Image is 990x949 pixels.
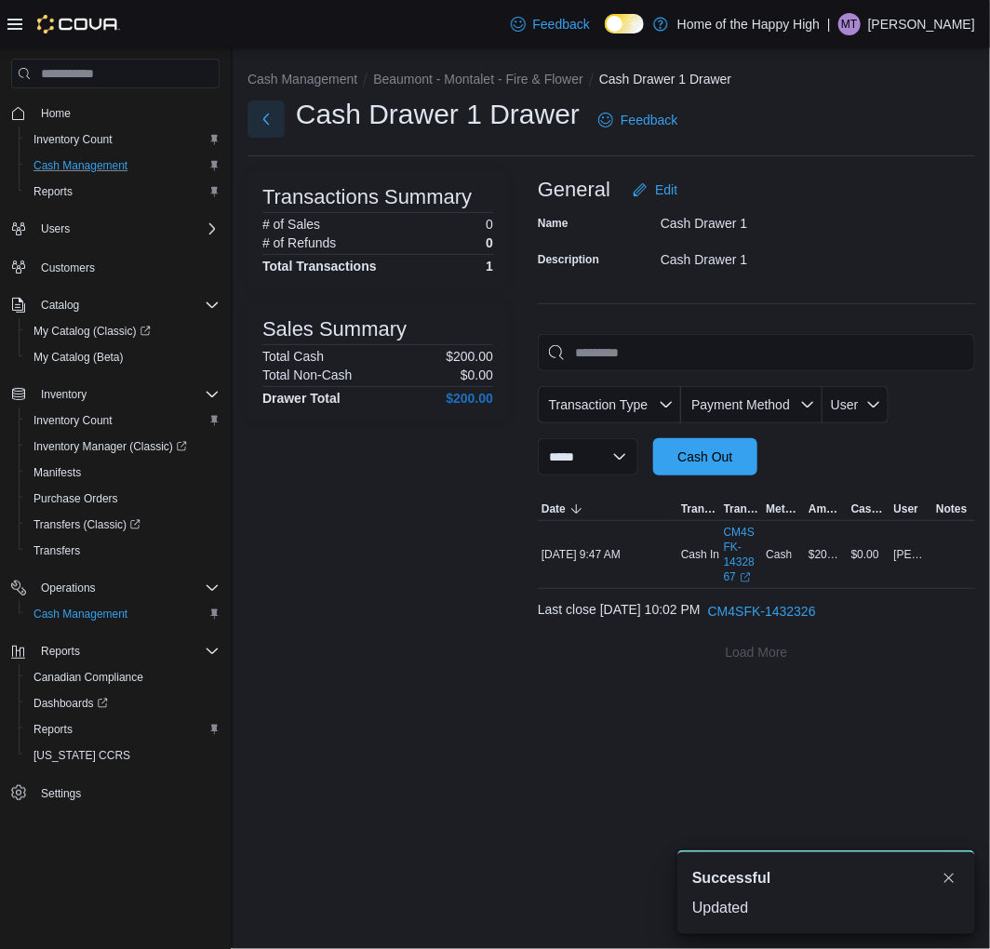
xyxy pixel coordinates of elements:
button: Home [4,100,227,127]
h4: Total Transactions [262,259,377,274]
button: Transaction # [720,498,763,520]
button: Amount [805,498,848,520]
button: Cash Management [247,72,357,87]
button: Customers [4,253,227,280]
span: Inventory Count [26,409,220,432]
span: Operations [33,577,220,599]
span: Payment Method [691,397,790,412]
p: | [827,13,831,35]
button: Transfers [19,538,227,564]
button: Payment Method [681,386,823,423]
span: Settings [33,782,220,805]
span: Successful [692,867,770,889]
button: Next [247,100,285,138]
a: Inventory Manager (Classic) [26,435,194,458]
label: Description [538,252,599,267]
p: $200.00 [446,349,493,364]
div: Cash Drawer 1 [661,208,910,231]
span: MT [841,13,857,35]
button: [US_STATE] CCRS [19,742,227,769]
button: Settings [4,780,227,807]
button: Manifests [19,460,227,486]
p: 0 [486,217,493,232]
div: Notification [692,867,960,889]
button: Inventory Count [19,408,227,434]
span: Inventory Manager (Classic) [26,435,220,458]
span: Cash Back [851,501,887,516]
span: Date [542,501,566,516]
h6: # of Refunds [262,235,336,250]
h6: Total Non-Cash [262,368,353,382]
p: 0 [486,235,493,250]
button: Purchase Orders [19,486,227,512]
button: Reports [33,640,87,662]
span: Dashboards [26,692,220,715]
span: Amount [809,501,844,516]
button: Operations [4,575,227,601]
button: User [823,386,889,423]
a: Feedback [503,6,597,43]
span: Reports [33,640,220,662]
span: Manifests [26,461,220,484]
a: Home [33,102,78,125]
span: Transaction Type [549,397,649,412]
span: Inventory Manager (Classic) [33,439,187,454]
span: Cash Management [33,158,127,173]
span: Feedback [621,111,677,129]
span: Notes [936,501,967,516]
span: User [894,501,919,516]
input: Dark Mode [605,14,644,33]
button: Cash Out [653,438,757,475]
button: Users [4,216,227,242]
span: My Catalog (Beta) [33,350,124,365]
button: Catalog [4,292,227,318]
span: Transfers [26,540,220,562]
a: Transfers (Classic) [19,512,227,538]
button: Notes [932,498,975,520]
img: Cova [37,15,120,33]
span: Catalog [41,298,79,313]
div: $0.00 [848,543,890,566]
nav: Complex example [11,92,220,855]
button: Reports [4,638,227,664]
a: Settings [33,782,88,805]
span: Catalog [33,294,220,316]
span: Transaction Type [681,501,716,516]
span: Dark Mode [605,33,606,34]
h3: Sales Summary [262,318,407,341]
span: Reports [33,184,73,199]
span: Settings [41,786,81,801]
h4: Drawer Total [262,391,341,406]
a: Inventory Count [26,128,120,151]
span: Purchase Orders [26,488,220,510]
span: Home [33,101,220,125]
a: Canadian Compliance [26,666,151,688]
button: Transaction Type [677,498,720,520]
span: Load More [726,643,788,662]
a: [US_STATE] CCRS [26,744,138,767]
span: Inventory [41,387,87,402]
button: Load More [538,634,975,671]
h3: Transactions Summary [262,186,472,208]
a: Manifests [26,461,88,484]
span: Reports [26,718,220,741]
span: Edit [655,180,677,199]
p: [PERSON_NAME] [868,13,975,35]
button: CM4SFK-1432326 [701,593,823,630]
span: $200.00 [809,547,844,562]
span: Cash Management [26,603,220,625]
button: Reports [19,716,227,742]
h6: # of Sales [262,217,320,232]
span: Cash Management [33,607,127,622]
span: Dashboards [33,696,108,711]
button: Transaction Type [538,386,681,423]
span: Inventory Count [33,132,113,147]
a: Inventory Count [26,409,120,432]
span: CM4SFK-1432326 [708,602,816,621]
span: Reports [41,644,80,659]
a: Cash Management [26,154,135,177]
a: Dashboards [26,692,115,715]
span: Operations [41,581,96,595]
a: My Catalog (Classic) [19,318,227,344]
label: Name [538,216,569,231]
